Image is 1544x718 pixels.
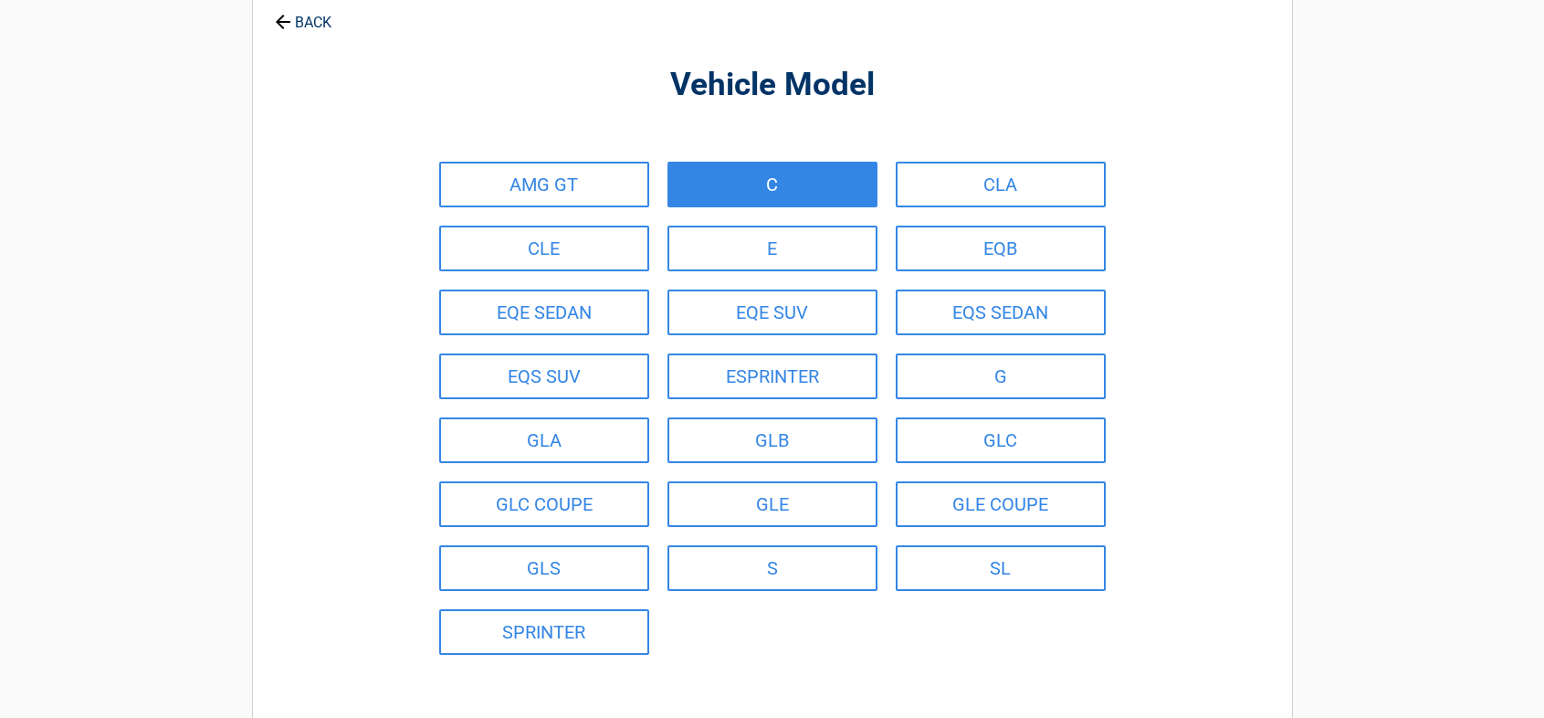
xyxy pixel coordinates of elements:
a: SL [896,545,1106,591]
a: GLA [439,417,649,463]
a: G [896,354,1106,399]
a: EQE SEDAN [439,290,649,335]
a: C [667,162,877,207]
a: GLS [439,545,649,591]
a: CLA [896,162,1106,207]
a: CLE [439,226,649,271]
a: ESPRINTER [667,354,877,399]
a: EQE SUV [667,290,877,335]
a: GLB [667,417,877,463]
h2: Vehicle Model [353,64,1192,107]
a: AMG GT [439,162,649,207]
a: GLC [896,417,1106,463]
a: EQB [896,226,1106,271]
a: S [667,545,877,591]
a: EQS SEDAN [896,290,1106,335]
a: GLC COUPE [439,481,649,527]
a: EQS SUV [439,354,649,399]
a: GLE COUPE [896,481,1106,527]
a: SPRINTER [439,609,649,655]
a: E [667,226,877,271]
a: GLE [667,481,877,527]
